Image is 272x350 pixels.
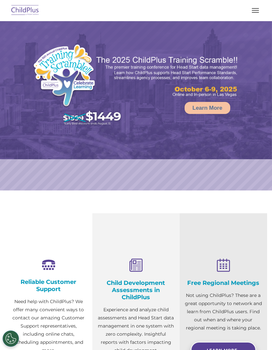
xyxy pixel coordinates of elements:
[10,3,40,18] img: ChildPlus by Procare Solutions
[10,278,87,293] h4: Reliable Customer Support
[97,279,175,301] h4: Child Development Assessments in ChildPlus
[185,102,230,114] a: Learn More
[3,330,19,347] button: Cookies Settings
[185,279,262,287] h4: Free Regional Meetings
[185,291,262,332] p: Not using ChildPlus? These are a great opportunity to network and learn from ChildPlus users. Fin...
